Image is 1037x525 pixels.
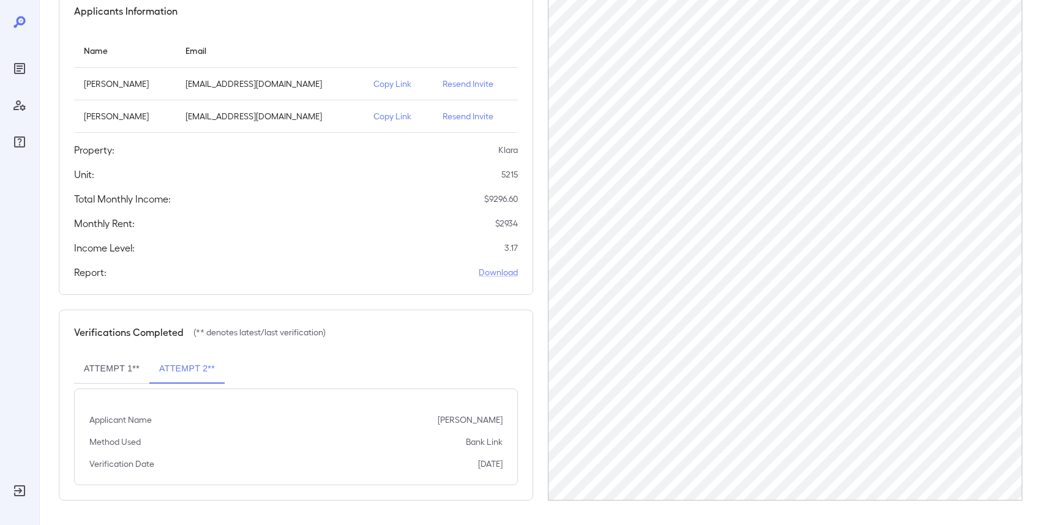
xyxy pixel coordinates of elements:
[443,110,508,122] p: Resend Invite
[185,110,354,122] p: [EMAIL_ADDRESS][DOMAIN_NAME]
[479,266,518,278] a: Download
[74,167,94,182] h5: Unit:
[149,354,225,384] button: Attempt 2**
[74,325,184,340] h5: Verifications Completed
[74,354,149,384] button: Attempt 1**
[74,33,518,133] table: simple table
[89,414,152,426] p: Applicant Name
[74,265,107,280] h5: Report:
[74,4,178,18] h5: Applicants Information
[373,78,423,90] p: Copy Link
[504,242,518,254] p: 3.17
[193,326,326,338] p: (** denotes latest/last verification)
[495,217,518,229] p: $ 2934
[498,144,518,156] p: Klara
[443,78,508,90] p: Resend Invite
[10,481,29,501] div: Log Out
[478,458,503,470] p: [DATE]
[74,143,114,157] h5: Property:
[501,168,518,181] p: 5215
[74,33,176,68] th: Name
[74,192,171,206] h5: Total Monthly Income:
[10,95,29,115] div: Manage Users
[466,436,503,448] p: Bank Link
[84,78,166,90] p: [PERSON_NAME]
[10,132,29,152] div: FAQ
[484,193,518,205] p: $ 9296.60
[89,436,141,448] p: Method Used
[10,59,29,78] div: Reports
[84,110,166,122] p: [PERSON_NAME]
[176,33,364,68] th: Email
[89,458,154,470] p: Verification Date
[74,216,135,231] h5: Monthly Rent:
[438,414,503,426] p: [PERSON_NAME]
[74,240,135,255] h5: Income Level:
[373,110,423,122] p: Copy Link
[185,78,354,90] p: [EMAIL_ADDRESS][DOMAIN_NAME]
